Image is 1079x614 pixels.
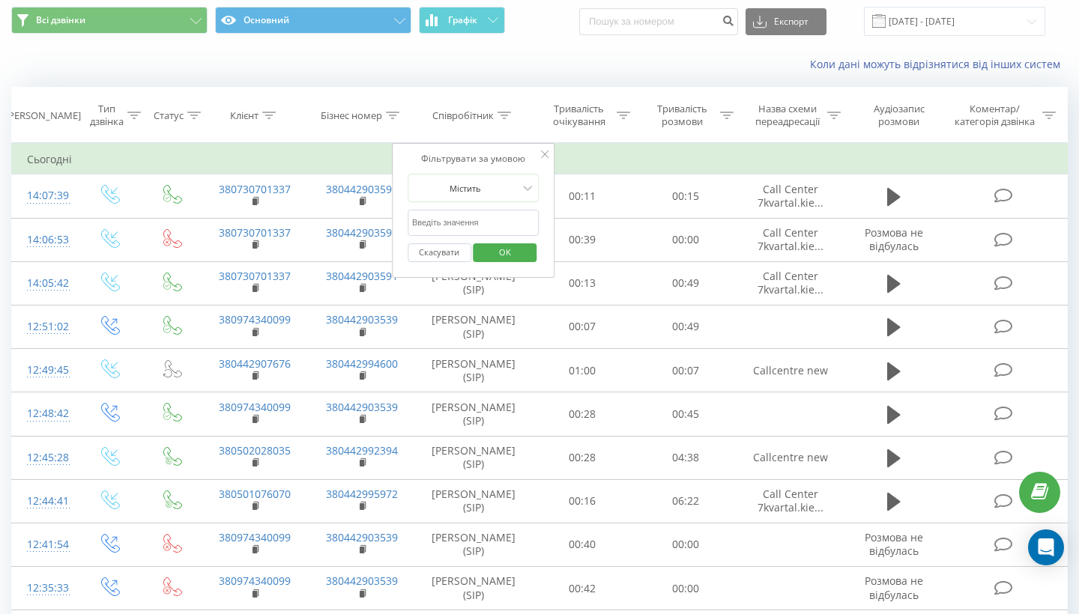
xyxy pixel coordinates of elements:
td: 00:13 [531,261,635,305]
td: 00:49 [634,261,737,305]
a: 380442903539 [326,530,398,544]
div: [PERSON_NAME] [5,109,81,122]
a: 380442903539 [326,312,398,326]
td: [PERSON_NAME] (SIP) [416,436,531,479]
div: 12:51:02 [27,312,63,341]
td: [PERSON_NAME] (SIP) [416,392,531,436]
div: 12:48:42 [27,399,63,428]
td: 00:11 [531,174,635,218]
button: Експорт [746,8,826,35]
button: Основний [215,7,411,34]
td: [PERSON_NAME] (SIP) [416,479,531,523]
input: Введіть значення [408,210,539,236]
a: 380442903539 [326,400,398,414]
td: 00:15 [634,174,737,218]
span: Call Center 7kvartal.kie... [758,487,823,514]
div: 14:06:53 [27,225,63,255]
div: Клієнт [230,109,259,122]
a: 380501076070 [219,487,291,501]
a: 380442903539 [326,574,398,588]
span: Call Center 7kvartal.kie... [758,269,823,297]
td: 00:00 [634,567,737,610]
a: 380730701337 [219,182,291,196]
td: [PERSON_NAME] (SIP) [416,567,531,610]
button: Графік [419,7,505,34]
span: OK [484,240,526,264]
td: 00:28 [531,436,635,479]
div: 12:45:28 [27,443,63,472]
td: 00:42 [531,567,635,610]
td: 01:00 [531,349,635,392]
div: Фільтрувати за умовою [408,151,539,166]
div: Бізнес номер [321,109,382,122]
td: Callcentre new [737,349,844,392]
a: 380442995972 [326,487,398,501]
td: Сьогодні [12,145,1068,174]
div: Тривалість очікування [545,103,614,128]
td: 00:45 [634,392,737,436]
span: Графік [448,15,477,25]
a: 380502028035 [219,443,291,458]
span: Розмова не відбулась [865,574,923,601]
div: Співробітник [432,109,494,122]
td: [PERSON_NAME] (SIP) [416,349,531,392]
a: 380974340099 [219,400,291,414]
td: 00:00 [634,523,737,566]
a: 380730701337 [219,269,291,283]
td: 00:49 [634,305,737,348]
td: 00:16 [531,479,635,523]
a: 380974340099 [219,312,291,326]
span: Розмова не відбулась [865,225,923,253]
td: 00:07 [531,305,635,348]
div: Тип дзвінка [90,103,124,128]
button: OK [474,243,537,262]
td: [PERSON_NAME] (SIP) [416,305,531,348]
td: 00:39 [531,218,635,261]
div: 12:35:33 [27,574,63,603]
a: 380974340099 [219,574,291,588]
div: Тривалість розмови [647,103,716,128]
input: Пошук за номером [579,8,738,35]
span: Всі дзвінки [36,14,85,26]
td: 00:00 [634,218,737,261]
td: 06:22 [634,479,737,523]
div: 12:44:41 [27,487,63,516]
a: 380974340099 [219,530,291,544]
td: [PERSON_NAME] (SIP) [416,523,531,566]
div: Аудіозапис розмови [858,103,940,128]
a: 380442992394 [326,443,398,458]
span: Call Center 7kvartal.kie... [758,225,823,253]
td: 04:38 [634,436,737,479]
div: Статус [154,109,184,122]
td: [PERSON_NAME] (SIP) [416,261,531,305]
div: 14:05:42 [27,269,63,298]
div: Назва схеми переадресації [751,103,823,128]
div: Open Intercom Messenger [1028,529,1064,565]
a: 380442903591 [326,269,398,283]
a: 380730701337 [219,225,291,240]
td: 00:28 [531,392,635,436]
a: 380442907676 [219,356,291,371]
a: 380442994600 [326,356,398,371]
a: 380442903591 [326,182,398,196]
td: 00:40 [531,523,635,566]
span: Розмова не відбулась [865,530,923,558]
td: 00:07 [634,349,737,392]
td: Callcentre new [737,436,844,479]
div: 12:49:45 [27,356,63,385]
a: Коли дані можуть відрізнятися вiд інших систем [810,57,1068,71]
a: 380442903591 [326,225,398,240]
button: Всі дзвінки [11,7,208,34]
div: 12:41:54 [27,530,63,559]
div: Коментар/категорія дзвінка [951,103,1039,128]
button: Скасувати [408,243,471,262]
span: Call Center 7kvartal.kie... [758,182,823,210]
div: 14:07:39 [27,181,63,210]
